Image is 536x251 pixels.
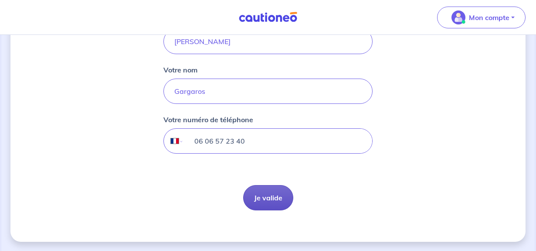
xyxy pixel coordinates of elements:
p: Votre nom [163,65,197,75]
img: Cautioneo [235,12,301,23]
input: Doe [163,79,373,104]
button: Je valide [243,185,293,210]
p: Votre numéro de téléphone [163,114,253,125]
input: 06 34 34 34 34 [184,129,372,153]
button: illu_account_valid_menu.svgMon compte [437,7,526,28]
img: illu_account_valid_menu.svg [451,10,465,24]
input: John [163,29,373,54]
p: Mon compte [469,12,509,23]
